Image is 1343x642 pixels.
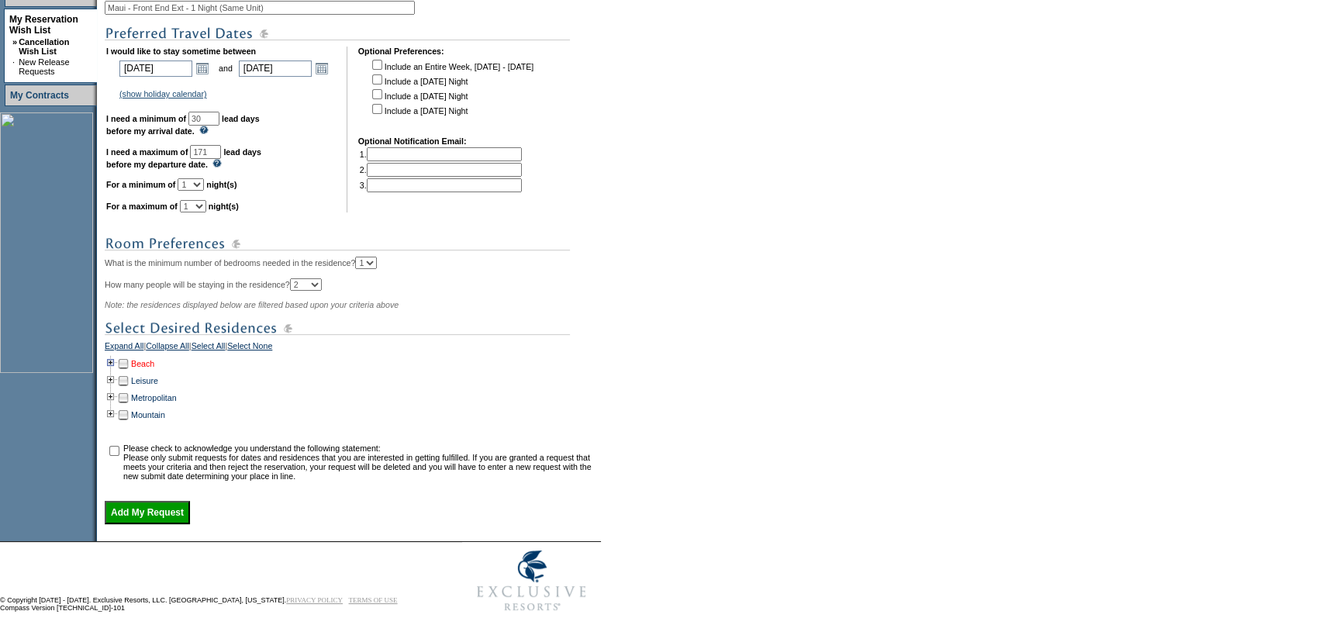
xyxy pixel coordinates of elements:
a: New Release Requests [19,57,69,76]
b: night(s) [209,202,239,211]
b: night(s) [206,180,236,189]
a: (show holiday calendar) [119,89,207,98]
a: Select None [227,341,272,355]
b: lead days before my departure date. [106,147,261,169]
img: questionMark_lightBlue.gif [199,126,209,134]
span: Note: the residences displayed below are filtered based upon your criteria above [105,300,399,309]
a: Beach [131,359,154,368]
a: PRIVACY POLICY [286,596,343,604]
img: subTtlRoomPreferences.gif [105,234,570,254]
a: Collapse All [146,341,189,355]
div: | | | [105,341,597,355]
a: Open the calendar popup. [194,60,211,77]
input: Date format: M/D/Y. Shortcut keys: [T] for Today. [UP] or [.] for Next Day. [DOWN] or [,] for Pre... [239,60,312,77]
a: My Reservation Wish List [9,14,78,36]
a: TERMS OF USE [349,596,398,604]
b: I need a maximum of [106,147,188,157]
a: Select All [192,341,226,355]
a: Metropolitan [131,393,177,402]
a: Mountain [131,410,165,419]
td: and [216,57,235,79]
b: For a minimum of [106,180,175,189]
a: Leisure [131,376,158,385]
img: Exclusive Resorts [462,542,601,620]
td: 1. [360,147,522,161]
img: questionMark_lightBlue.gif [212,159,222,167]
td: 2. [360,163,522,177]
a: Cancellation Wish List [19,37,69,56]
td: · [12,57,17,76]
a: Open the calendar popup. [313,60,330,77]
td: Please check to acknowledge you understand the following statement: Please only submit requests f... [123,444,596,481]
b: » [12,37,17,47]
b: Optional Preferences: [358,47,444,56]
b: For a maximum of [106,202,178,211]
td: Include an Entire Week, [DATE] - [DATE] Include a [DATE] Night Include a [DATE] Night Include a [... [369,57,533,126]
input: Date format: M/D/Y. Shortcut keys: [T] for Today. [UP] or [.] for Next Day. [DOWN] or [,] for Pre... [119,60,192,77]
td: 3. [360,178,522,192]
b: Optional Notification Email: [358,136,467,146]
b: I need a minimum of [106,114,186,123]
b: lead days before my arrival date. [106,114,260,136]
b: I would like to stay sometime between [106,47,256,56]
a: My Contracts [10,90,69,101]
a: Expand All [105,341,143,355]
input: Add My Request [105,501,190,524]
